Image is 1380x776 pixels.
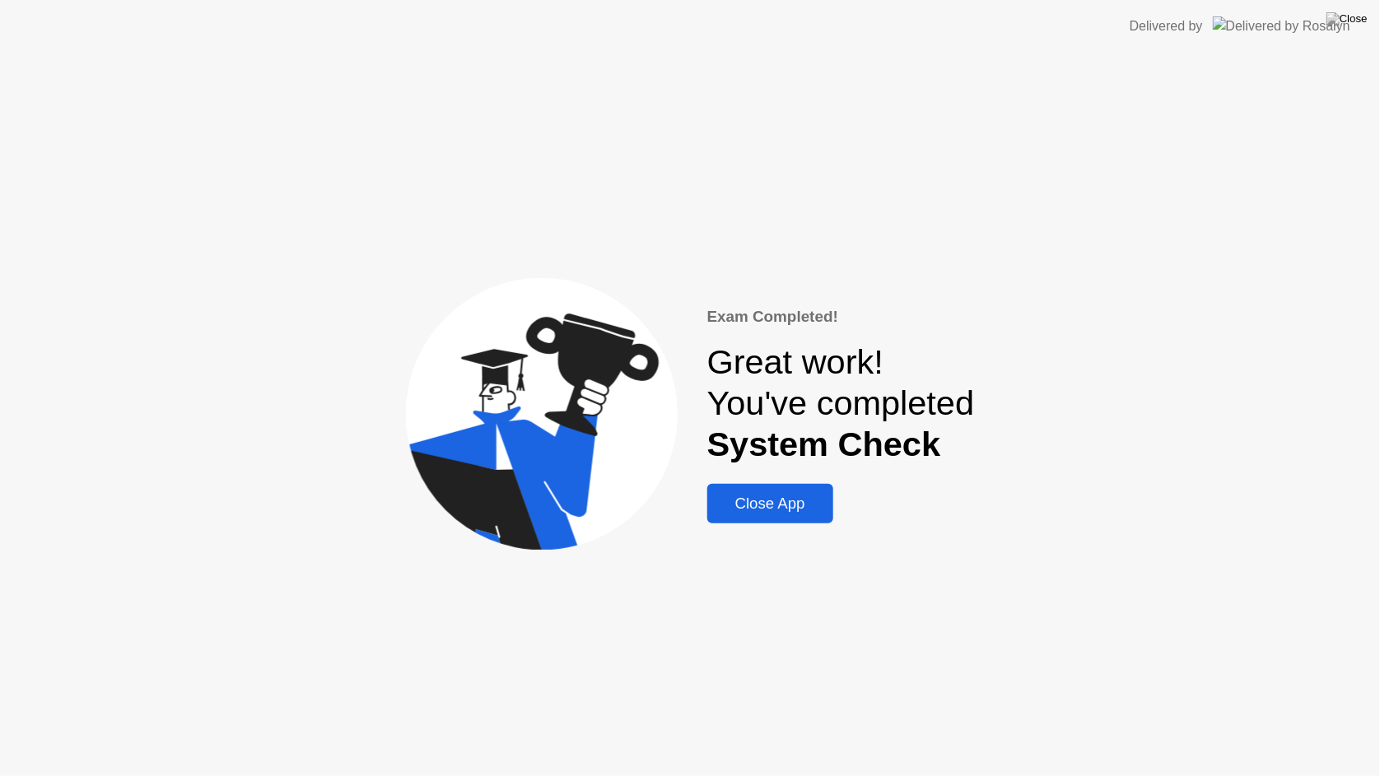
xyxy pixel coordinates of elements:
[1213,16,1350,35] img: Delivered by Rosalyn
[707,425,941,463] b: System Check
[707,342,975,464] div: Great work! You've completed
[1130,16,1203,36] div: Delivered by
[707,484,833,523] button: Close App
[707,305,975,328] div: Exam Completed!
[1326,12,1368,26] img: Close
[712,495,828,513] div: Close App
